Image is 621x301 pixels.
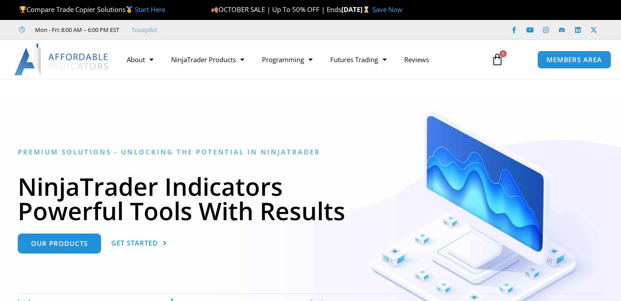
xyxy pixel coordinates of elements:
[18,174,603,223] h1: NinjaTrader Indicators Powerful Tools With Results
[341,5,372,14] strong: [DATE]
[19,5,165,14] span: Compare Trade Copier Solutions
[211,5,341,14] span: OCTOBER SALE | Up To 50% OFF | Ends
[111,240,158,246] span: Get Started
[132,24,157,35] a: Trustpilot
[118,49,162,70] a: About
[162,49,253,70] a: NinjaTrader Products
[500,50,507,57] span: 0
[111,234,167,253] a: Get Started
[18,148,603,156] h6: Premium Solutions - Unlocking the Potential in NinjaTrader
[18,234,101,253] a: Our Products
[537,51,611,69] a: MEMBERS AREA
[478,47,517,72] a: 0
[395,49,438,70] a: Reviews
[321,49,395,70] a: Futures Trading
[135,5,165,14] a: Start Here
[372,5,402,14] a: Save Now
[20,6,26,13] img: 🏆
[363,6,370,13] img: ⌛
[547,56,602,63] span: MEMBERS AREA
[31,240,88,247] span: Our Products
[211,6,218,13] img: 🍂
[118,49,484,70] nav: Menu
[126,6,133,13] img: 🥇
[253,49,321,70] a: Programming
[14,44,109,75] img: LogoAI | Affordable Indicators – NinjaTrader
[33,24,119,35] span: Mon - Fri: 8:00 AM – 6:00 PM EST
